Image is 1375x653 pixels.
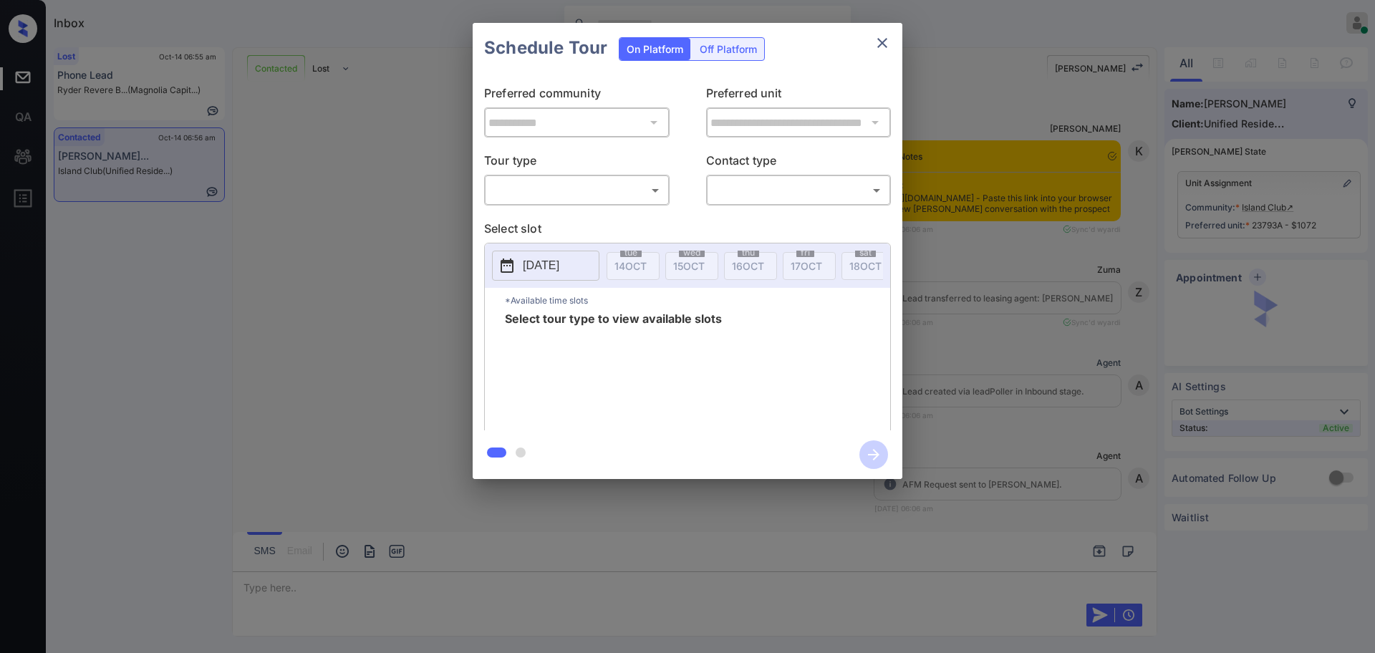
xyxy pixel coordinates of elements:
p: *Available time slots [505,288,890,313]
p: Contact type [706,152,892,175]
p: Preferred unit [706,84,892,107]
button: close [868,29,897,57]
p: Preferred community [484,84,670,107]
p: Select slot [484,220,891,243]
div: On Platform [619,38,690,60]
h2: Schedule Tour [473,23,619,73]
button: [DATE] [492,251,599,281]
p: Tour type [484,152,670,175]
p: [DATE] [523,257,559,274]
div: Off Platform [693,38,764,60]
span: Select tour type to view available slots [505,313,722,427]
